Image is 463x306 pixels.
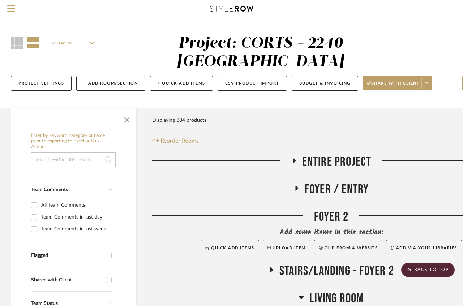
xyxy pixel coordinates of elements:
button: CSV Product Import [218,76,287,91]
span: Reorder Rooms [160,137,199,145]
span: Share with client [367,81,420,91]
span: Team Comments [31,187,68,192]
h6: Filter by keyword, category or name prior to exporting to Excel or Bulk Actions [31,133,116,150]
div: All Team Comments [41,199,111,211]
div: Flagged [31,253,102,259]
button: + Quick Add Items [150,76,213,91]
button: Project Settings [11,76,72,91]
div: Displaying 384 products [152,113,206,128]
div: Team Comments in last day [41,211,111,223]
button: Quick Add Items [201,240,259,254]
button: Share with client [363,76,432,90]
button: Clip from a website [314,240,382,254]
input: Search within 384 results [31,152,116,167]
span: Foyer / Entry [305,182,369,197]
button: Upload Item [263,240,310,254]
span: Stairs/Landing - Foyer 2 [279,263,394,279]
span: Quick Add Items [211,246,254,250]
div: Project: CORTS - 2240 [GEOGRAPHIC_DATA] [177,36,344,69]
button: + Add Room/Section [76,76,145,91]
button: Reorder Rooms [152,137,199,145]
div: Shared with Client [31,277,102,283]
scroll-to-top-button: BACK TO TOP [401,263,455,277]
span: Entire Project [302,154,372,170]
button: Close [120,111,134,126]
button: Add via your libraries [386,240,462,254]
button: Budget & Invoicing [292,76,358,91]
div: Team Comments in last week [41,223,111,235]
span: Team Status [31,301,58,306]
